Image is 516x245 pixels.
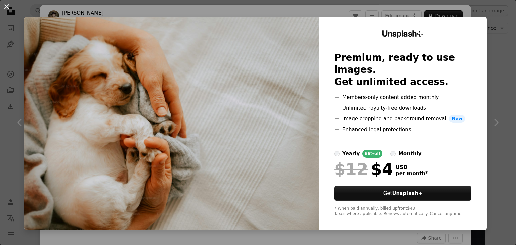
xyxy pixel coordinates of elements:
li: Unlimited royalty-free downloads [334,104,471,112]
h2: Premium, ready to use images. Get unlimited access. [334,52,471,88]
span: $12 [334,160,368,178]
strong: Unsplash+ [392,190,422,196]
input: monthly [390,151,396,156]
span: per month * [396,170,428,177]
div: * When paid annually, billed upfront $48 Taxes where applicable. Renews automatically. Cancel any... [334,206,471,217]
div: yearly [342,150,360,158]
span: New [449,115,465,123]
li: Image cropping and background removal [334,115,471,123]
div: $4 [334,160,393,178]
li: Members-only content added monthly [334,93,471,101]
button: GetUnsplash+ [334,186,471,201]
span: USD [396,164,428,170]
div: 66% off [362,150,382,158]
div: monthly [398,150,422,158]
li: Enhanced legal protections [334,126,471,134]
input: yearly66%off [334,151,340,156]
